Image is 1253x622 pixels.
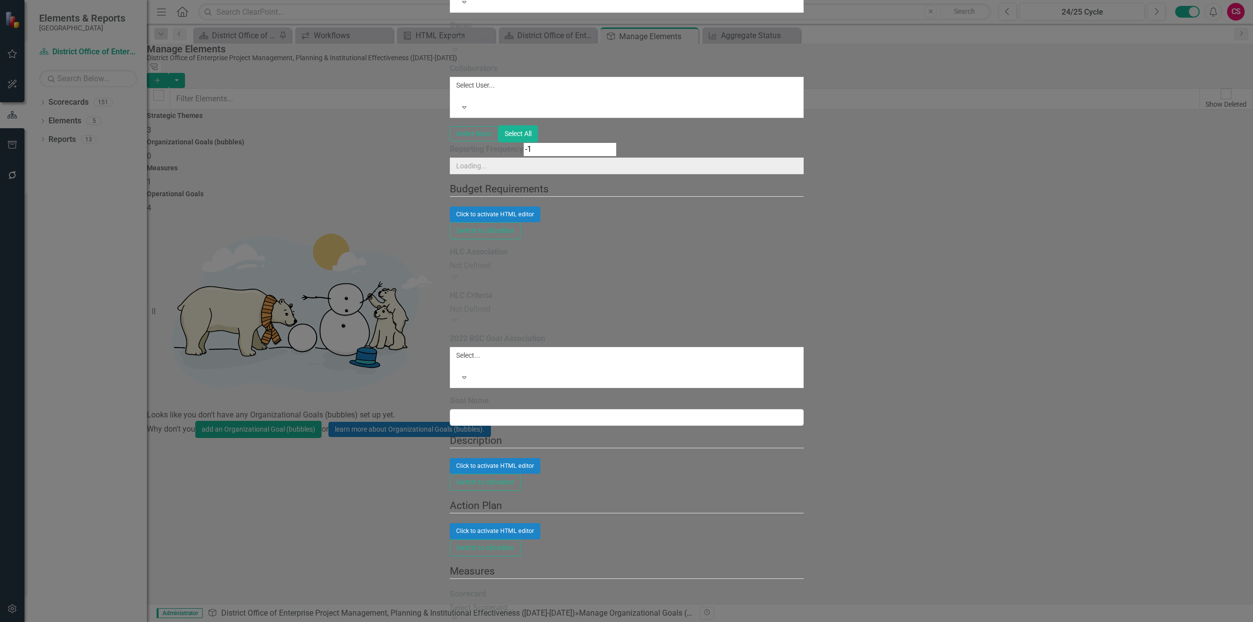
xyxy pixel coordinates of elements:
[450,304,804,315] div: Not Defined
[450,207,540,222] button: Click to activate HTML editor
[450,126,498,141] button: Select None
[450,539,521,556] button: Switch to old editor
[450,458,540,474] button: Click to activate HTML editor
[498,125,538,142] button: Select All
[450,20,473,31] label: Owner
[450,602,804,614] div: Select Scorecard...
[450,589,486,600] label: Scorecard
[450,564,804,579] legend: Measures
[450,333,545,345] label: 2022 BSC Goal Association
[450,523,540,539] button: Click to activate HTML editor
[450,290,492,301] label: HLC Criteria
[456,80,797,90] div: Select User...
[456,350,797,360] div: Select...
[450,182,804,197] legend: Budget Requirements
[450,260,804,272] div: Not Defined
[450,144,523,155] label: Reporting Frequency
[450,395,489,407] label: Goal Name
[450,34,804,45] div: Select User...
[450,63,497,74] label: Collaborators
[450,247,508,258] label: HLC Association
[450,158,804,174] input: Loading...
[450,222,521,239] button: Switch to old editor
[450,498,804,513] legend: Action Plan
[450,474,521,491] button: Switch to old editor
[450,433,804,448] legend: Description
[523,142,617,157] input: Select Reporting Frequency...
